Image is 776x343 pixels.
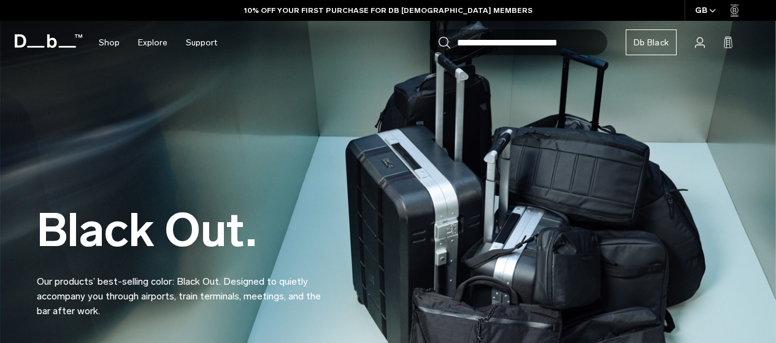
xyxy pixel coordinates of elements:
[244,5,532,16] a: 10% OFF YOUR FIRST PURCHASE FOR DB [DEMOGRAPHIC_DATA] MEMBERS
[90,21,226,64] nav: Main Navigation
[186,21,217,64] a: Support
[138,21,167,64] a: Explore
[37,260,331,318] p: Our products’ best-selling color: Black Out. Designed to quietly accompany you through airports, ...
[99,21,120,64] a: Shop
[626,29,677,55] a: Db Black
[37,207,331,253] h2: Black Out.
